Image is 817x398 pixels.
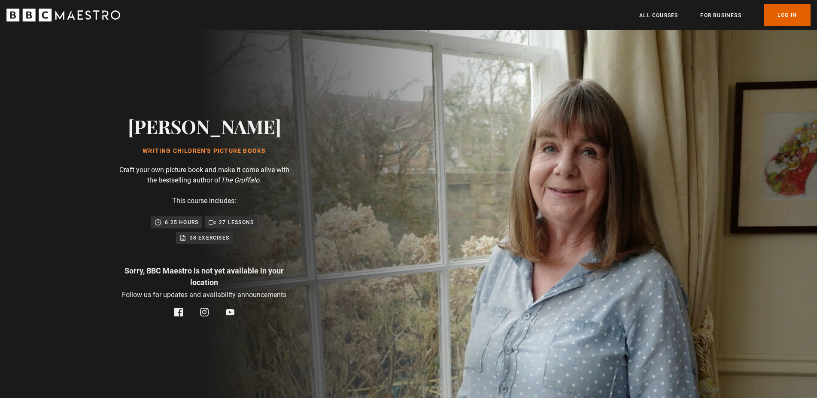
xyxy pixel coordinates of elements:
p: Craft your own picture book and make it come alive with the bestselling author of . [118,165,290,185]
nav: Primary [639,4,811,26]
i: The Gruffalo [221,176,259,184]
p: 38 exercises [190,234,229,242]
p: Follow us for updates and availability announcements [122,290,286,300]
svg: BBC Maestro [6,9,120,21]
p: 27 lessons [219,218,254,227]
h2: [PERSON_NAME] [128,115,281,137]
a: All Courses [639,11,678,20]
p: This course includes: [172,196,236,206]
h1: Writing Children's Picture Books [128,148,281,155]
a: For business [700,11,741,20]
a: Log In [764,4,811,26]
p: Sorry, BBC Maestro is not yet available in your location [118,265,290,288]
p: 6.25 hours [165,218,198,227]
